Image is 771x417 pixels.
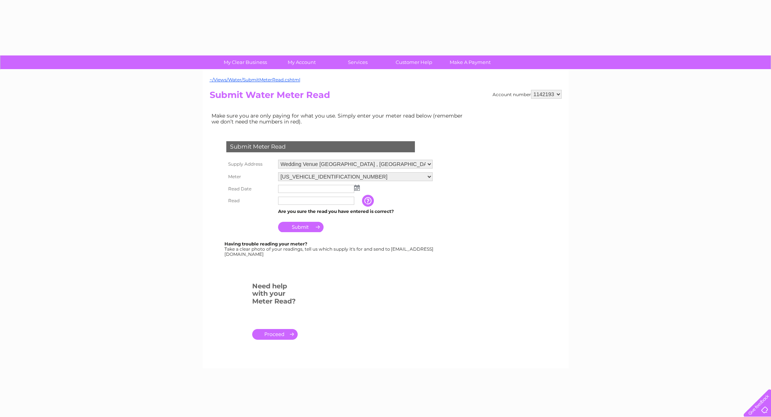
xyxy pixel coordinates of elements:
th: Read [224,195,276,207]
td: Make sure you are only paying for what you use. Simply enter your meter read below (remember we d... [210,111,469,126]
input: Submit [278,222,324,232]
td: Are you sure the read you have entered is correct? [276,207,434,216]
a: ~/Views/Water/SubmitMeterRead.cshtml [210,77,300,82]
div: Take a clear photo of your readings, tell us which supply it's for and send to [EMAIL_ADDRESS][DO... [224,241,434,257]
a: Make A Payment [440,55,501,69]
a: . [252,329,298,340]
th: Read Date [224,183,276,195]
a: My Account [271,55,332,69]
input: Information [362,195,375,207]
th: Supply Address [224,158,276,170]
h2: Submit Water Meter Read [210,90,562,104]
h3: Need help with your Meter Read? [252,281,298,309]
b: Having trouble reading your meter? [224,241,307,247]
a: Services [327,55,388,69]
div: Account number [493,90,562,99]
a: Customer Help [383,55,444,69]
img: ... [354,185,360,191]
th: Meter [224,170,276,183]
div: Submit Meter Read [226,141,415,152]
a: My Clear Business [215,55,276,69]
